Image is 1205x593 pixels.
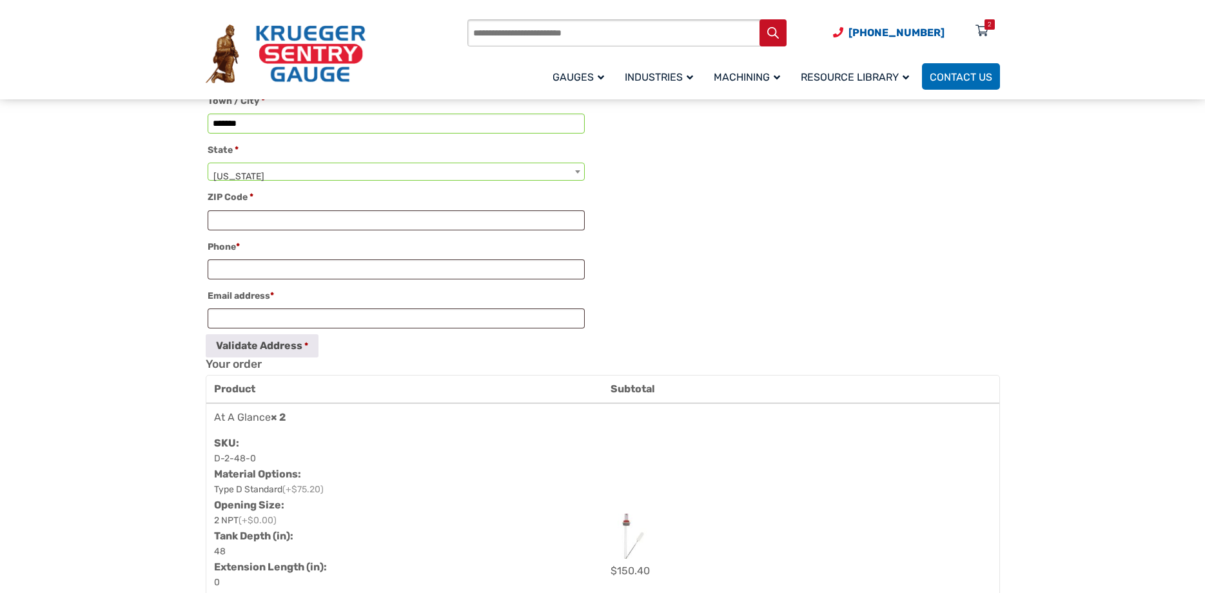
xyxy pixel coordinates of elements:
[603,376,999,403] th: Subtotal
[214,451,256,467] p: D-2-48-0
[214,544,226,559] p: 48
[239,515,277,526] span: (+$0.00)
[208,238,585,256] label: Phone
[833,25,945,41] a: Phone Number (920) 434-8860
[611,565,650,577] bdi: 150.40
[922,63,1000,90] a: Contact Us
[714,71,780,83] span: Machining
[206,25,366,84] img: Krueger Sentry Gauge
[208,287,585,305] label: Email address
[545,61,617,92] a: Gauges
[625,71,693,83] span: Industries
[208,163,584,190] span: Massachusetts
[214,498,593,513] dt: Opening Size:
[271,411,286,423] strong: × 2
[214,575,220,590] p: 0
[282,484,324,495] span: (+$75.20)
[801,71,909,83] span: Resource Library
[214,482,324,498] p: Type D Standard
[988,19,992,30] div: 2
[206,376,603,403] th: Product
[793,61,922,92] a: Resource Library
[611,514,656,559] img: At A Glance
[930,71,992,83] span: Contact Us
[214,559,593,575] dt: Extension Length (in):
[206,357,1000,372] h3: Your order
[214,528,593,544] dt: Tank Depth (in):
[706,61,793,92] a: Machining
[214,436,593,451] dt: SKU:
[214,513,277,528] p: 2 NPT
[208,141,585,159] label: State
[553,71,604,83] span: Gauges
[611,565,617,577] span: $
[206,334,318,357] button: Validate Address
[208,163,585,181] span: State
[617,61,706,92] a: Industries
[208,188,585,206] label: ZIP Code
[848,26,945,39] span: [PHONE_NUMBER]
[214,467,593,482] dt: Material Options:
